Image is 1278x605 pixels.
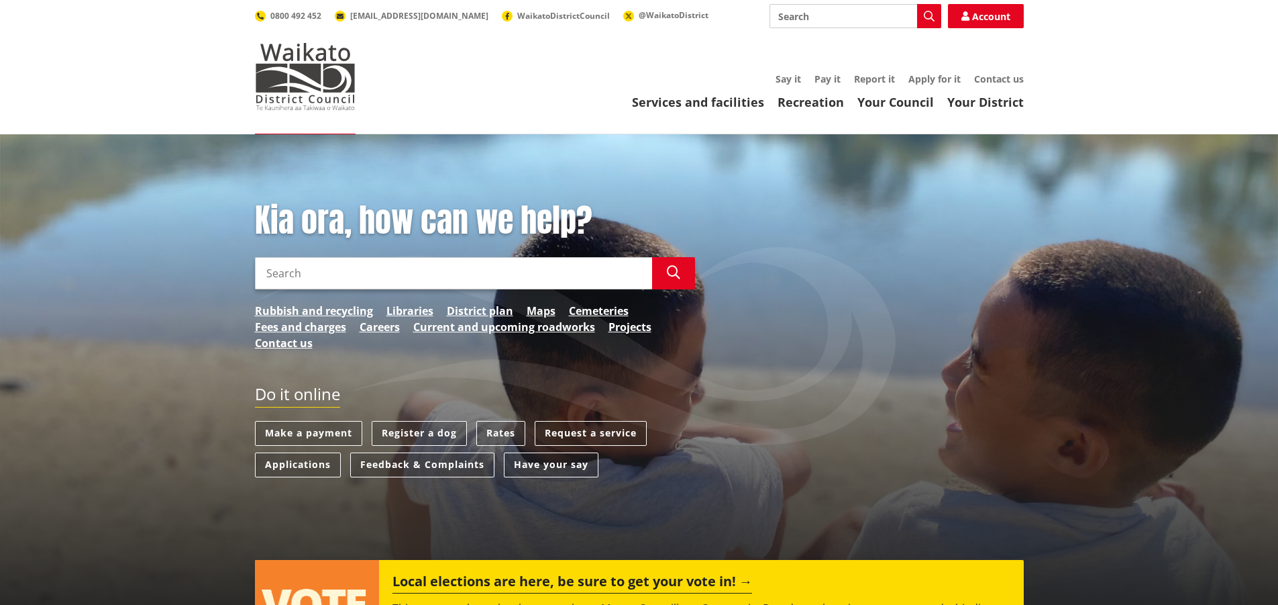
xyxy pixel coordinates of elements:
[776,73,801,85] a: Say it
[623,9,708,21] a: @WaikatoDistrict
[255,257,652,289] input: Search input
[447,303,513,319] a: District plan
[413,319,595,335] a: Current and upcoming roadworks
[476,421,525,446] a: Rates
[392,573,752,594] h2: Local elections are here, be sure to get your vote in!
[255,303,373,319] a: Rubbish and recycling
[947,94,1024,110] a: Your District
[372,421,467,446] a: Register a dog
[974,73,1024,85] a: Contact us
[255,385,340,408] h2: Do it online
[778,94,844,110] a: Recreation
[504,453,598,477] a: Have your say
[386,303,433,319] a: Libraries
[535,421,647,446] a: Request a service
[255,319,346,335] a: Fees and charges
[608,319,651,335] a: Projects
[335,10,488,21] a: [EMAIL_ADDRESS][DOMAIN_NAME]
[255,453,341,477] a: Applications
[255,43,356,110] img: Waikato District Council - Te Kaunihera aa Takiwaa o Waikato
[769,4,941,28] input: Search input
[502,10,610,21] a: WaikatoDistrictCouncil
[948,4,1024,28] a: Account
[814,73,841,85] a: Pay it
[350,453,494,477] a: Feedback & Complaints
[569,303,629,319] a: Cemeteries
[517,10,610,21] span: WaikatoDistrictCouncil
[360,319,400,335] a: Careers
[350,10,488,21] span: [EMAIL_ADDRESS][DOMAIN_NAME]
[854,73,895,85] a: Report it
[255,335,313,351] a: Contact us
[270,10,321,21] span: 0800 492 452
[639,9,708,21] span: @WaikatoDistrict
[908,73,961,85] a: Apply for it
[255,10,321,21] a: 0800 492 452
[255,201,695,240] h1: Kia ora, how can we help?
[857,94,934,110] a: Your Council
[255,421,362,446] a: Make a payment
[632,94,764,110] a: Services and facilities
[527,303,555,319] a: Maps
